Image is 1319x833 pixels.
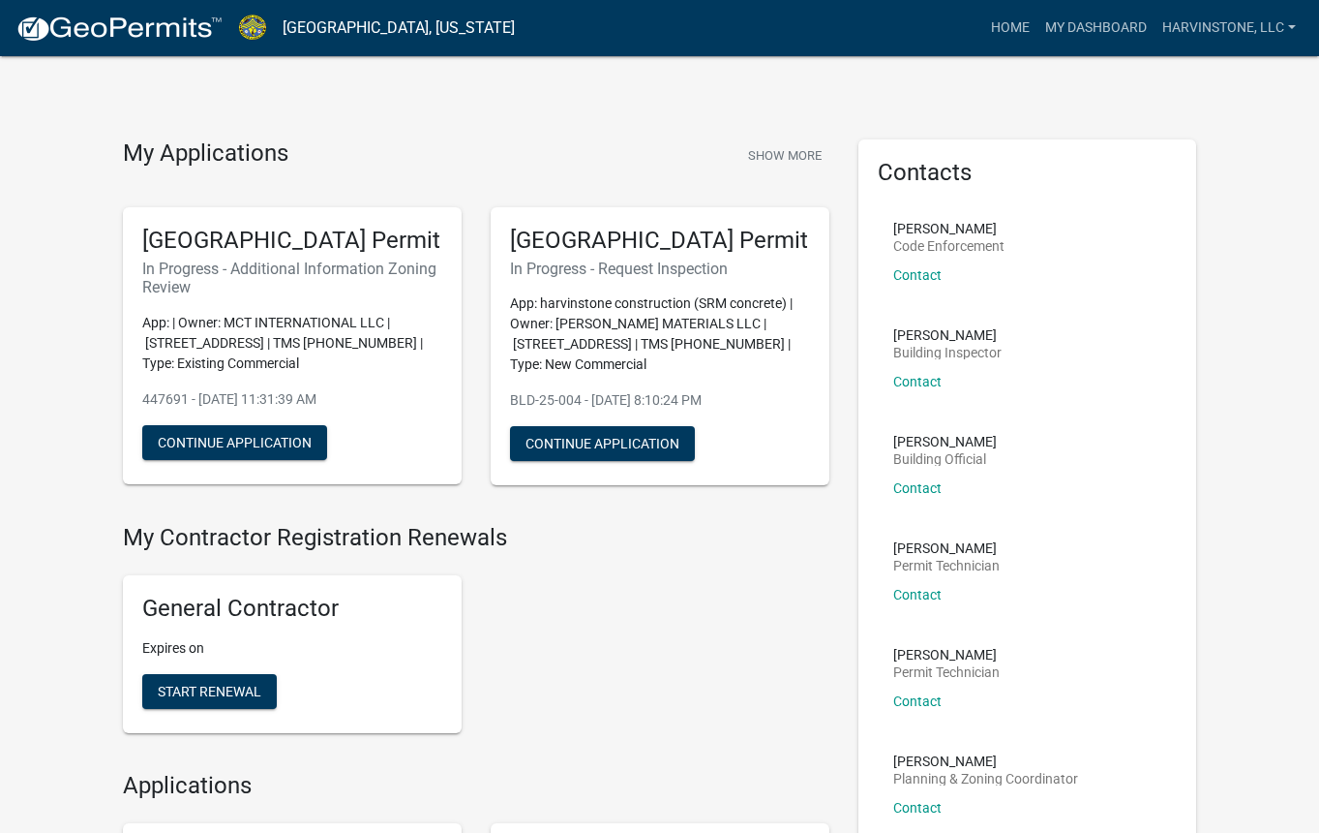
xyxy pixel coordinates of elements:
[893,346,1002,359] p: Building Inspector
[893,648,1000,662] p: [PERSON_NAME]
[893,328,1002,342] p: [PERSON_NAME]
[142,674,277,709] button: Start Renewal
[142,638,442,659] p: Expires on
[142,595,442,623] h5: General Contractor
[878,159,1178,187] h5: Contacts
[510,227,810,255] h5: [GEOGRAPHIC_DATA] Permit
[983,10,1037,46] a: Home
[893,239,1004,253] p: Code Enforcement
[740,139,829,171] button: Show More
[893,755,1078,768] p: [PERSON_NAME]
[238,15,267,41] img: Jasper County, South Carolina
[123,772,829,800] h4: Applications
[510,426,695,461] button: Continue Application
[123,524,829,552] h4: My Contractor Registration Renewals
[893,452,997,466] p: Building Official
[893,435,997,448] p: [PERSON_NAME]
[1154,10,1304,46] a: Harvinstone, LLC
[158,684,261,699] span: Start Renewal
[893,587,942,602] a: Contact
[123,524,829,749] wm-registration-list-section: My Contractor Registration Renewals
[893,541,1000,555] p: [PERSON_NAME]
[142,313,442,374] p: App: | Owner: MCT INTERNATIONAL LLC | [STREET_ADDRESS] | TMS [PHONE_NUMBER] | Type: Existing Comm...
[893,559,1000,572] p: Permit Technician
[283,12,515,45] a: [GEOGRAPHIC_DATA], [US_STATE]
[142,389,442,410] p: 447691 - [DATE] 11:31:39 AM
[510,390,810,411] p: BLD-25-004 - [DATE] 8:10:24 PM
[893,267,942,283] a: Contact
[142,425,327,460] button: Continue Application
[510,293,810,375] p: App: harvinstone construction (SRM concrete) | Owner: [PERSON_NAME] MATERIALS LLC | [STREET_ADDRE...
[893,480,942,496] a: Contact
[142,260,442,296] h6: In Progress - Additional Information Zoning Review
[893,665,1000,679] p: Permit Technician
[893,772,1078,786] p: Planning & Zoning Coordinator
[510,260,810,278] h6: In Progress - Request Inspection
[893,800,942,816] a: Contact
[893,694,942,709] a: Contact
[123,139,288,169] h4: My Applications
[1037,10,1154,46] a: My Dashboard
[142,227,442,255] h5: [GEOGRAPHIC_DATA] Permit
[893,222,1004,235] p: [PERSON_NAME]
[893,374,942,389] a: Contact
